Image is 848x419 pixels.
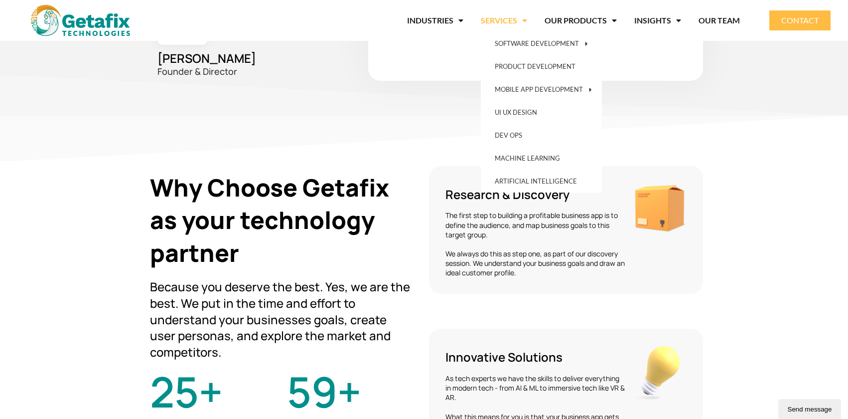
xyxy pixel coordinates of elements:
h3: Research & Discovery [445,187,625,203]
p: The first step to building a profitable business app is to define the audience, and map business ... [445,210,625,277]
ul: SERVICES [481,32,602,193]
a: PRODUCT DEVELOPMENT [481,55,602,78]
nav: Menu [166,9,739,32]
a: INDUSTRIES [407,9,463,32]
img: web and mobile application development company [31,5,130,36]
span: Founder & Director [157,65,237,77]
a: DEV OPS [481,124,602,147]
h2: 59+ [287,371,414,413]
a: ARTIFICIAL INTELLIGENCE [481,170,602,193]
a: OUR TEAM [699,9,740,32]
h3: Innovative Solutions [445,349,625,366]
a: MOBILE APP DEVELOPMENT [481,78,602,101]
a: CONTACT [769,10,831,30]
h3: Because you deserve the best. Yes, we are the best. We put in the time and effort to understand y... [150,279,414,361]
h2: Why Choose Getafix as your technology partner [150,171,414,269]
a: SOFTWARE DEVELOPMENT [481,32,602,55]
a: UI UX DESIGN [481,101,602,124]
a: SERVICES [481,9,527,32]
a: OUR PRODUCTS [545,9,617,32]
span: CONTACT [781,16,819,24]
a: MACHINE LEARNING [481,147,602,170]
h2: 25+ [150,371,277,413]
iframe: chat widget [778,397,843,419]
a: INSIGHTS [634,9,681,32]
div: [PERSON_NAME] [145,7,368,88]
